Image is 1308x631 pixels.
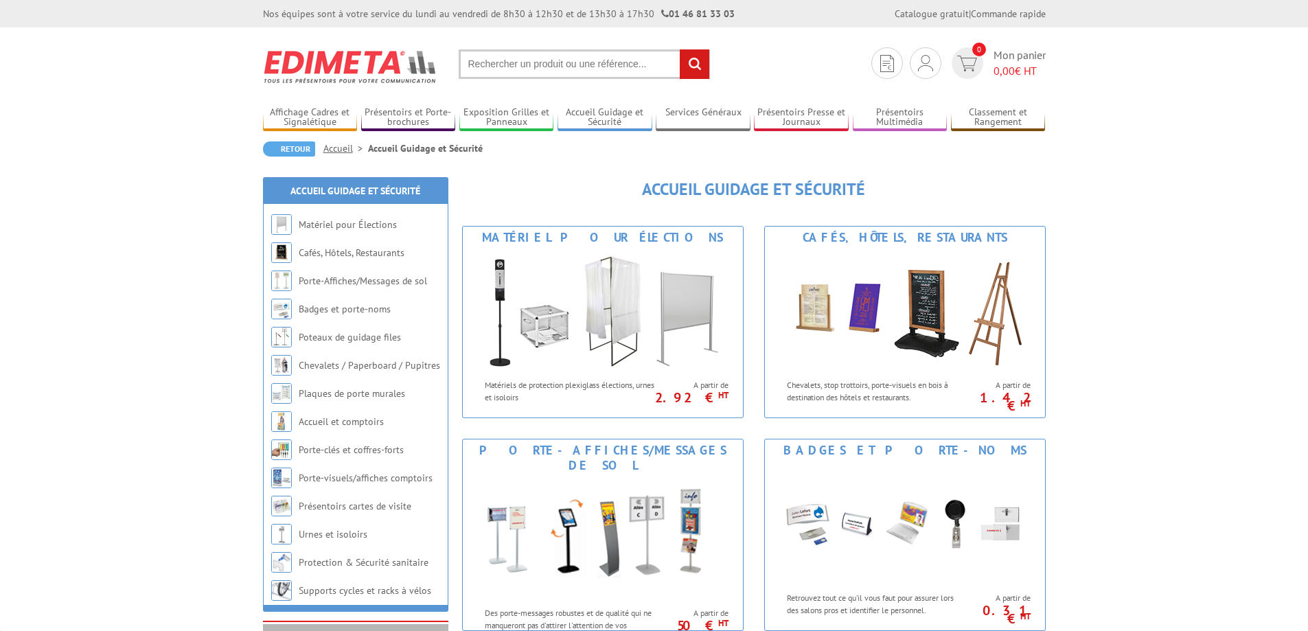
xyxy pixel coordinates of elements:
li: Accueil Guidage et Sécurité [368,141,483,155]
a: Cafés, Hôtels, Restaurants Cafés, Hôtels, Restaurants Chevalets, stop trottoirs, porte-visuels en... [764,226,1046,418]
p: 1.42 € [954,393,1031,410]
img: Poteaux de guidage files [271,327,292,347]
img: Matériel pour Élections [476,249,730,372]
img: devis rapide [880,55,894,72]
strong: 01 46 81 33 03 [661,8,735,20]
img: Cafés, Hôtels, Restaurants [271,242,292,263]
div: Nos équipes sont à votre service du lundi au vendredi de 8h30 à 12h30 et de 13h30 à 17h30 [263,7,735,21]
a: Catalogue gratuit [895,8,969,20]
a: Exposition Grilles et Panneaux [459,106,554,129]
img: Supports cycles et racks à vélos [271,580,292,601]
a: Porte-Affiches/Messages de sol Porte-Affiches/Messages de sol Des porte-messages robustes et de q... [462,439,744,631]
img: Présentoirs cartes de visite [271,496,292,516]
sup: HT [1020,610,1031,622]
sup: HT [718,389,728,401]
span: Mon panier [994,47,1046,79]
span: € HT [994,63,1046,79]
img: Protection & Sécurité sanitaire [271,552,292,573]
a: Protection & Sécurité sanitaire [299,556,428,569]
a: Porte-Affiches/Messages de sol [299,275,427,287]
img: Porte-Affiches/Messages de sol [476,477,730,600]
a: Porte-clés et coffres-forts [299,444,404,456]
div: | [895,7,1046,21]
p: 2.92 € [652,393,728,402]
a: Accueil et comptoirs [299,415,384,428]
div: Matériel pour Élections [466,230,739,245]
span: A partir de [961,593,1031,604]
img: Edimeta [263,41,438,92]
img: Plaques de porte murales [271,383,292,404]
img: Cafés, Hôtels, Restaurants [778,249,1032,372]
p: Matériels de protection plexiglass élections, urnes et isoloirs [485,379,655,402]
img: devis rapide [957,56,977,71]
img: devis rapide [918,55,933,71]
sup: HT [1020,398,1031,409]
a: Chevalets / Paperboard / Pupitres [299,359,440,371]
a: Affichage Cadres et Signalétique [263,106,358,129]
a: Plaques de porte murales [299,387,405,400]
div: Porte-Affiches/Messages de sol [466,443,739,473]
p: 50 € [652,621,728,630]
span: 0,00 [994,64,1015,78]
p: Chevalets, stop trottoirs, porte-visuels en bois à destination des hôtels et restaurants. [787,379,957,402]
div: Cafés, Hôtels, Restaurants [768,230,1042,245]
a: Présentoirs Presse et Journaux [754,106,849,129]
img: Badges et porte-noms [778,461,1032,585]
a: Badges et porte-noms [299,303,391,315]
img: Chevalets / Paperboard / Pupitres [271,355,292,376]
a: Accueil [323,142,368,154]
a: Cafés, Hôtels, Restaurants [299,246,404,259]
span: A partir de [961,380,1031,391]
a: Classement et Rangement [951,106,1046,129]
input: Rechercher un produit ou une référence... [459,49,710,79]
p: Retrouvez tout ce qu’il vous faut pour assurer lors des salons pros et identifier le personnel. [787,592,957,615]
img: Badges et porte-noms [271,299,292,319]
a: Porte-visuels/affiches comptoirs [299,472,433,484]
a: Badges et porte-noms Badges et porte-noms Retrouvez tout ce qu’il vous faut pour assurer lors des... [764,439,1046,631]
input: rechercher [680,49,709,79]
a: Présentoirs Multimédia [853,106,948,129]
a: Accueil Guidage et Sécurité [558,106,652,129]
a: Présentoirs cartes de visite [299,500,411,512]
div: Badges et porte-noms [768,443,1042,458]
a: Services Généraux [656,106,750,129]
img: Porte-visuels/affiches comptoirs [271,468,292,488]
img: Porte-Affiches/Messages de sol [271,271,292,291]
a: Urnes et isoloirs [299,528,367,540]
a: devis rapide 0 Mon panier 0,00€ HT [948,47,1046,79]
a: Matériel pour Élections Matériel pour Élections Matériels de protection plexiglass élections, urn... [462,226,744,418]
sup: HT [718,617,728,629]
img: Accueil et comptoirs [271,411,292,432]
a: Accueil Guidage et Sécurité [290,185,420,197]
a: Commande rapide [971,8,1046,20]
a: Poteaux de guidage files [299,331,401,343]
p: 0.31 € [954,606,1031,623]
img: Matériel pour Élections [271,214,292,235]
span: A partir de [658,608,728,619]
a: Retour [263,141,315,157]
a: Supports cycles et racks à vélos [299,584,431,597]
span: A partir de [658,380,728,391]
a: Présentoirs et Porte-brochures [361,106,456,129]
img: Porte-clés et coffres-forts [271,439,292,460]
span: 0 [972,43,986,56]
a: Matériel pour Élections [299,218,397,231]
h1: Accueil Guidage et Sécurité [462,181,1046,198]
img: Urnes et isoloirs [271,524,292,544]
